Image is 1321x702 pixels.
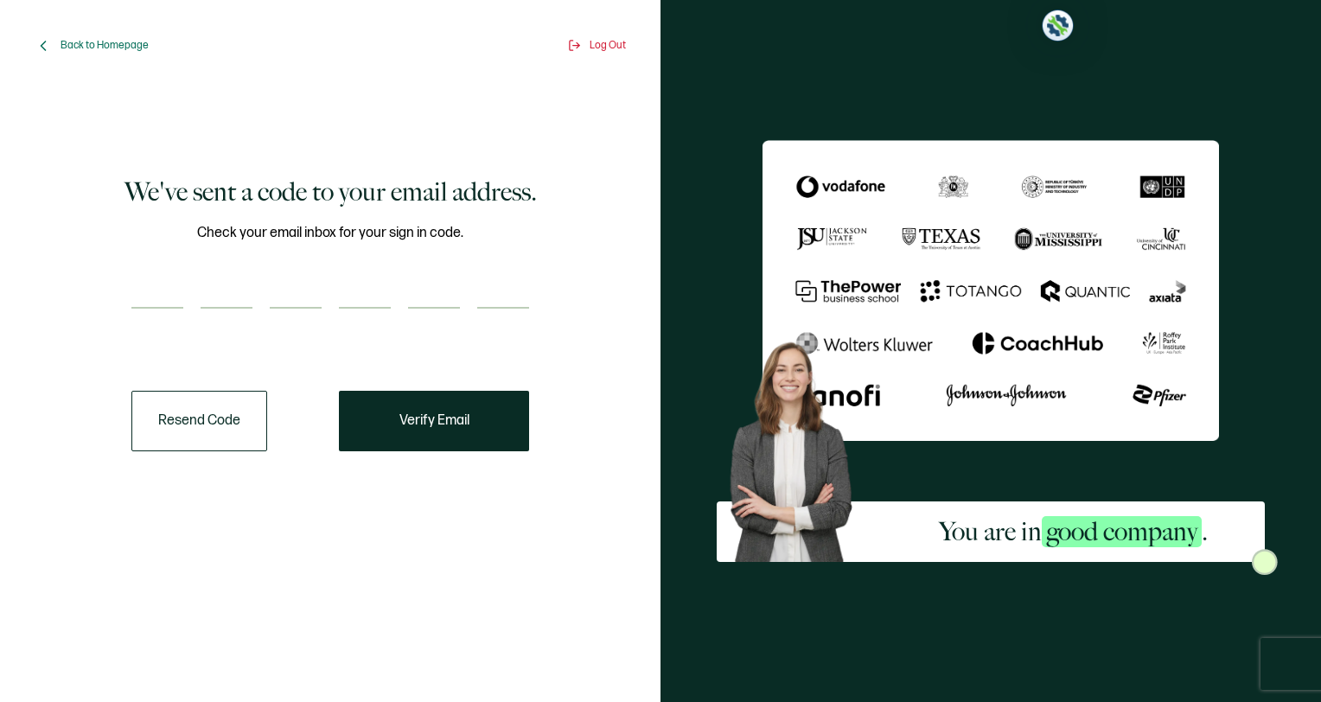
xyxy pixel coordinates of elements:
[939,514,1208,549] h2: You are in .
[339,391,529,451] button: Verify Email
[399,414,469,428] span: Verify Email
[1033,507,1321,702] iframe: Chat Widget
[61,39,149,52] span: Back to Homepage
[763,140,1219,441] img: Sertifier We've sent a code to your email address.
[197,222,463,244] span: Check your email inbox for your sign in code.
[590,39,626,52] span: Log Out
[131,391,267,451] button: Resend Code
[124,175,537,209] h1: We've sent a code to your email address.
[717,331,881,562] img: Sertifier Signup - You are in <span class="strong-h">good company</span>. Hero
